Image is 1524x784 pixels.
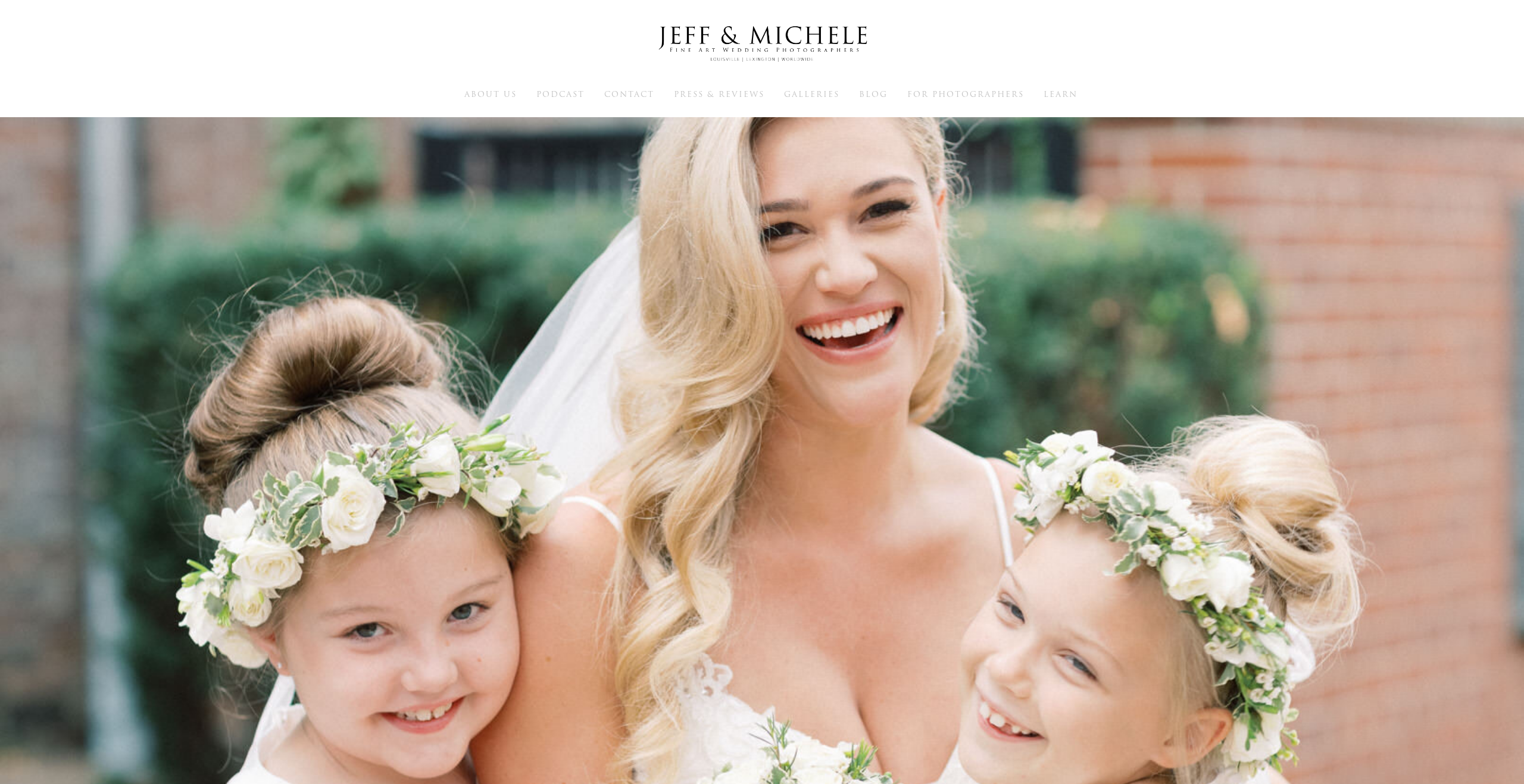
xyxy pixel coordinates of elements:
a: Contact [604,89,654,99]
span: Blog [859,89,888,100]
a: About Us [464,89,517,99]
a: For Photographers [907,89,1024,99]
a: Blog [859,89,888,99]
a: Learn [1044,89,1078,99]
span: For Photographers [907,89,1024,100]
span: Press & Reviews [674,89,764,100]
span: About Us [464,89,517,100]
a: Galleries [784,89,839,99]
span: Contact [604,89,654,100]
a: Podcast [536,89,585,99]
img: Louisville Wedding Photographers - Jeff & Michele Wedding Photographers [643,15,881,73]
span: Learn [1044,89,1078,100]
span: Galleries [784,89,839,100]
a: Press & Reviews [674,89,764,99]
span: Podcast [536,89,585,100]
